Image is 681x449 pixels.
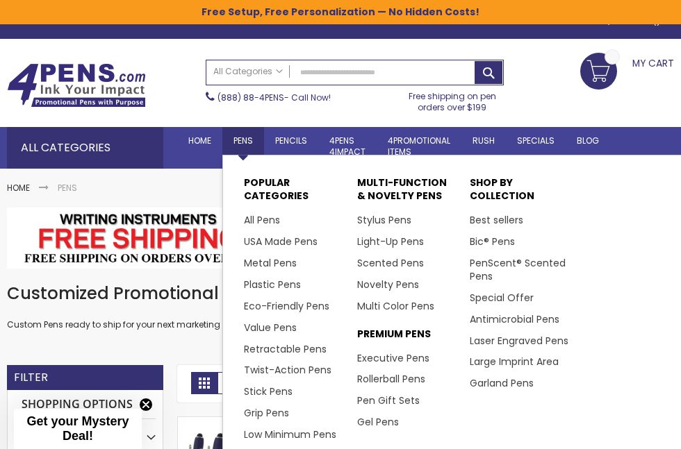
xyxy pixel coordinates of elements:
span: Get your Mystery Deal! [26,414,129,443]
a: Rollerball Pens [357,372,425,386]
a: Stylus Pens [357,213,411,227]
a: Metal Pens [244,256,297,270]
span: 4PROMOTIONAL ITEMS [388,135,450,158]
strong: Pens [58,182,77,194]
a: Gel Pens [357,415,399,429]
a: Low Minimum Pens [244,427,336,441]
a: 4Pens4impact [318,127,377,166]
a: 4PROMOTIONALITEMS [377,127,461,166]
button: Close teaser [139,398,153,412]
img: Pens [7,207,674,269]
a: Novelty Pens [357,278,419,291]
a: Home [177,127,222,155]
a: Custom Soft Touch Metal Pen - Stylus Top [178,416,333,428]
a: Large Imprint Area [470,355,559,368]
div: Free shipping on pen orders over $199 [401,85,504,113]
a: Executive Pens [357,351,429,365]
a: Plastic Pens [244,278,301,291]
strong: Grid [191,372,218,394]
img: 4Pens Custom Pens and Promotional Products [7,63,146,108]
a: Multi Color Pens [357,299,434,313]
span: - Call Now! [218,92,331,103]
a: Light-Up Pens [357,235,424,248]
strong: Shopping Options [15,390,156,420]
a: Antimicrobial Pens [470,312,559,326]
span: Specials [517,135,555,146]
a: Home [7,182,30,194]
a: Pen Gift Sets [357,393,420,407]
a: All Pens [244,213,280,227]
p: Premium Pens [357,328,457,348]
span: Home [188,135,211,146]
h1: Customized Promotional Pens [7,282,674,305]
strong: Filter [14,370,48,385]
a: Scented Pens [357,256,424,270]
a: PenScent® Scented Pens [470,256,566,283]
p: Popular Categories [244,176,343,210]
a: Pencils [264,127,318,155]
span: All Categories [213,66,283,77]
a: Wishlist [605,17,660,27]
div: Custom Pens ready to ship for your next marketing campaign, always high quality and affordable ge... [7,282,674,330]
span: Blog [577,135,599,146]
a: Stick Pens [244,384,293,398]
a: Value Pens [244,321,297,334]
span: 4Pens 4impact [329,135,366,158]
a: Grip Pens [244,406,289,420]
span: Pens [233,135,253,146]
a: Special Offer [470,291,534,305]
a: (888) 88-4PENS [218,92,284,103]
a: Blog [566,127,610,155]
span: Rush [473,135,495,146]
a: Twist-Action Pens [244,363,331,377]
a: USA Made Pens [244,235,318,248]
a: Retractable Pens [244,342,327,356]
a: Bic® Pens [470,235,515,248]
a: Specials [506,127,566,155]
div: All Categories [7,127,163,169]
a: All Categories [206,60,290,83]
a: Rush [461,127,506,155]
a: Garland Pens [470,376,534,390]
a: Pens [222,127,264,155]
div: Get your Mystery Deal!Close teaser [14,409,142,449]
a: Laser Engraved Pens [470,334,568,348]
a: Eco-Friendly Pens [244,299,329,313]
a: Best sellers [470,213,523,227]
p: Multi-Function & Novelty Pens [357,176,457,210]
p: Shop By Collection [470,176,569,210]
span: Pencils [275,135,307,146]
